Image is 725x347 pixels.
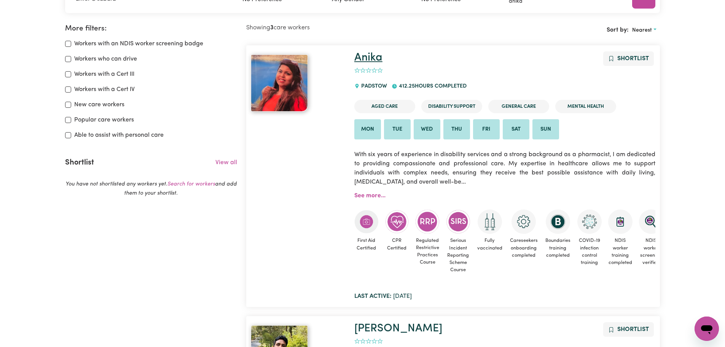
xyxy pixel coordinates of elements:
a: Search for workers [167,181,215,187]
h2: Showing care workers [246,24,453,32]
span: Boundaries training completed [545,234,571,262]
img: NDIS Worker Screening Verified [639,209,663,234]
label: Popular care workers [74,115,134,125]
span: First Aid Certified [354,234,379,254]
li: Available on Wed [414,119,440,140]
label: Workers who can drive [74,54,137,64]
div: 412.25 hours completed [392,76,471,97]
h2: More filters: [65,24,237,33]
img: CS Academy: Serious Incident Reporting Scheme course completed [446,209,470,234]
img: CS Academy: Careseekers Onboarding course completed [511,209,536,234]
li: Available on Sat [503,119,529,140]
h2: Shortlist [65,158,94,167]
img: Care and support worker has completed CPR Certification [385,209,409,234]
label: Able to assist with personal care [74,131,164,140]
a: View all [215,160,237,166]
span: [DATE] [354,293,412,299]
button: Add to shortlist [603,51,654,66]
div: add rating by typing an integer from 0 to 5 or pressing arrow keys [354,66,383,75]
iframe: Button to launch messaging window [695,317,719,341]
li: Disability Support [421,100,482,113]
b: 3 [270,25,274,31]
span: Nearest [632,27,652,33]
span: CPR Certified [385,234,409,254]
a: Anika [251,54,345,112]
li: Available on Tue [384,119,411,140]
img: CS Academy: Regulated Restrictive Practices course completed [415,209,440,233]
a: [PERSON_NAME] [354,323,442,334]
span: COVID-19 infection control training [577,234,602,269]
a: See more... [354,193,386,199]
div: add rating by typing an integer from 0 to 5 or pressing arrow keys [354,337,383,346]
em: You have not shortlisted any workers yet. and add them to your shortlist. [65,181,237,196]
li: Aged Care [354,100,415,113]
span: Sort by: [607,27,629,33]
img: Care and support worker has received 2 doses of COVID-19 vaccine [478,209,502,234]
img: View Anika's profile [251,54,308,112]
label: Workers with a Cert IV [74,85,135,94]
img: CS Academy: COVID-19 Infection Control Training course completed [577,209,602,234]
img: CS Academy: Introduction to NDIS Worker Training course completed [608,209,633,234]
span: Careseekers onboarding completed [509,234,539,262]
li: Available on Fri [473,119,500,140]
li: General Care [488,100,549,113]
span: Serious Incident Reporting Scheme Course [446,234,470,277]
li: Mental Health [555,100,616,113]
span: Fully vaccinated [476,234,503,254]
label: Workers with an NDIS worker screening badge [74,39,203,48]
b: Last active: [354,293,392,299]
span: NDIS worker screening verified [639,234,663,269]
span: Shortlist [617,56,649,62]
label: Workers with a Cert III [74,70,134,79]
a: Anika [354,52,382,63]
span: Shortlist [617,326,649,333]
button: Sort search results [629,24,660,36]
span: NDIS worker training completed [608,234,633,269]
div: PADSTOW [354,76,392,97]
button: Add to shortlist [603,322,654,337]
li: Available on Thu [443,119,470,140]
li: Available on Sun [532,119,559,140]
img: Care and support worker has completed First Aid Certification [354,209,379,234]
span: Regulated Restrictive Practices Course [415,234,440,269]
label: New care workers [74,100,124,109]
li: Available on Mon [354,119,381,140]
p: With six years of experience in disability services and a strong background as a pharmacist, I am... [354,146,655,191]
img: CS Academy: Boundaries in care and support work course completed [546,209,570,234]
